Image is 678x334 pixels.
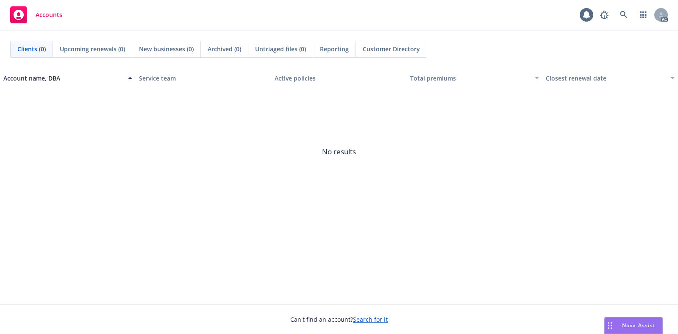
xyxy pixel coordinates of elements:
[3,74,123,83] div: Account name, DBA
[36,11,62,18] span: Accounts
[604,317,663,334] button: Nova Assist
[596,6,613,23] a: Report a Bug
[410,74,530,83] div: Total premiums
[290,315,388,324] span: Can't find an account?
[17,45,46,53] span: Clients (0)
[255,45,306,53] span: Untriaged files (0)
[353,315,388,323] a: Search for it
[320,45,349,53] span: Reporting
[615,6,632,23] a: Search
[60,45,125,53] span: Upcoming renewals (0)
[605,317,615,334] div: Drag to move
[208,45,241,53] span: Archived (0)
[139,74,268,83] div: Service team
[271,68,407,88] button: Active policies
[139,45,194,53] span: New businesses (0)
[136,68,271,88] button: Service team
[635,6,652,23] a: Switch app
[546,74,665,83] div: Closest renewal date
[407,68,542,88] button: Total premiums
[275,74,403,83] div: Active policies
[622,322,656,329] span: Nova Assist
[363,45,420,53] span: Customer Directory
[7,3,66,27] a: Accounts
[542,68,678,88] button: Closest renewal date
